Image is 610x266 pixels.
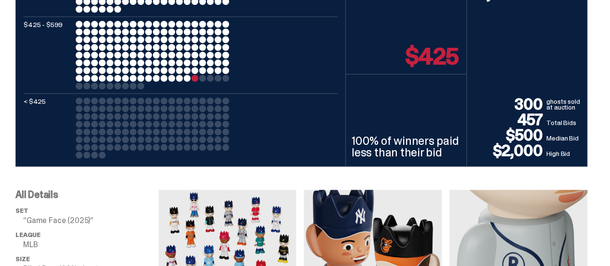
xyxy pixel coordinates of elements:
p: “Game Face (2025)” [23,217,159,224]
p: Median Bid [546,133,581,143]
p: $2,000 [473,143,546,158]
span: Size [15,255,29,263]
p: High Bid [546,149,581,158]
p: $425 - $599 [24,21,72,89]
p: ghosts sold at auction [546,98,581,112]
p: 457 [473,112,546,127]
p: 100% of winners paid less than their bid [352,135,461,158]
p: MLB [23,241,159,249]
p: All Details [15,190,159,199]
p: 300 [473,97,546,112]
p: $425 [406,45,459,68]
p: $500 [473,127,546,143]
span: League [15,231,41,239]
p: Total Bids [546,118,581,127]
p: < $425 [24,98,72,158]
span: set [15,207,28,215]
